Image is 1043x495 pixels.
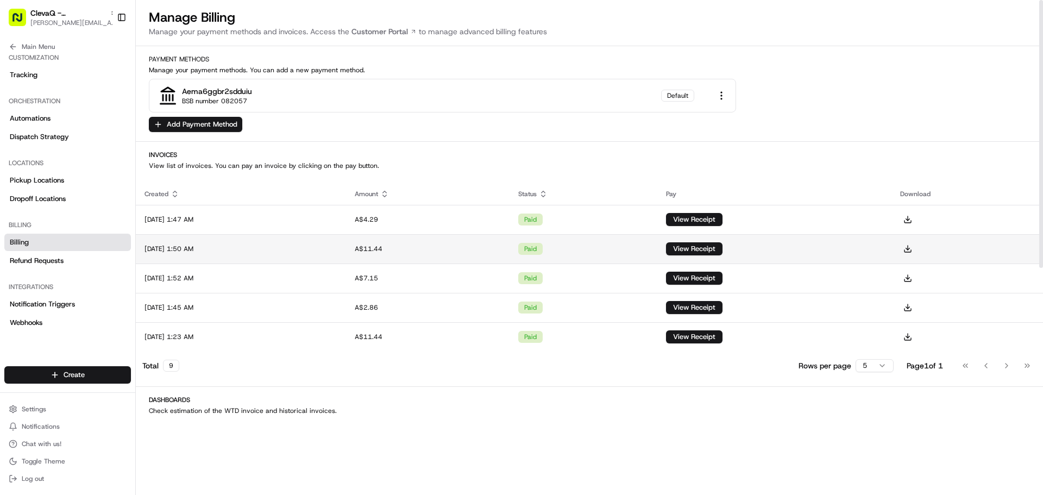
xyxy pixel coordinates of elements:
button: View Receipt [666,213,722,226]
a: Dispatch Strategy [4,128,131,146]
button: View Receipt [666,272,722,285]
a: Customer Portal [349,26,419,37]
div: Default [661,90,694,102]
td: [DATE] 1:52 AM [136,264,346,293]
button: View Receipt [666,301,722,314]
p: Welcome 👋 [11,43,198,61]
div: paid [518,302,543,314]
p: Rows per page [799,360,851,371]
button: Log out [4,471,131,486]
a: Powered byPylon [77,184,131,192]
span: Billing [10,237,29,247]
a: Automations [4,110,131,127]
a: Notification Triggers [4,296,131,313]
span: Knowledge Base [22,158,83,168]
button: View Receipt [666,242,722,255]
input: Clear [28,70,179,82]
div: paid [518,243,543,255]
div: BSB number 082057 [182,97,247,105]
button: Settings [4,402,131,417]
button: Main Menu [4,39,131,54]
button: Chat with us! [4,436,131,452]
div: Integrations [4,278,131,296]
a: Dropoff Locations [4,190,131,208]
div: 9 [163,360,179,372]
button: View Receipt [666,330,722,343]
div: A$2.86 [355,303,501,312]
div: paid [518,331,543,343]
div: Start new chat [37,104,178,115]
span: Notifications [22,422,60,431]
button: Create [4,366,131,384]
div: Page 1 of 1 [907,360,943,371]
button: ClevaQ - [GEOGRAPHIC_DATA][PERSON_NAME][EMAIL_ADDRESS][DOMAIN_NAME] [4,4,112,30]
td: [DATE] 1:50 AM [136,234,346,264]
a: Refund Requests [4,252,131,270]
div: Locations [4,154,131,172]
span: API Documentation [103,158,174,168]
h2: Invoices [149,151,1030,159]
div: Orchestration [4,92,131,110]
img: 1736555255976-a54dd68f-1ca7-489b-9aae-adbdc363a1c4 [11,104,30,123]
span: Dropoff Locations [10,194,66,204]
a: 💻API Documentation [87,153,179,173]
span: Dispatch Strategy [10,132,69,142]
a: Tracking [4,66,131,84]
span: Log out [22,474,44,483]
span: Main Menu [22,42,55,51]
h2: Payment Methods [149,55,1030,64]
a: 📗Knowledge Base [7,153,87,173]
p: Manage your payment methods and invoices. Access the to manage advanced billing features [149,26,1030,37]
button: [PERSON_NAME][EMAIL_ADDRESS][DOMAIN_NAME] [30,18,117,27]
span: Settings [22,405,46,413]
button: Add Payment Method [149,117,242,132]
span: Toggle Theme [22,457,65,466]
div: 💻 [92,159,100,167]
div: paid [518,214,543,225]
p: View list of invoices. You can pay an invoice by clicking on the pay button. [149,161,1030,170]
div: We're available if you need us! [37,115,137,123]
h2: Dashboards [149,396,1030,404]
div: Created [144,190,337,198]
span: Refund Requests [10,256,64,266]
span: Chat with us! [22,440,61,448]
div: 📗 [11,159,20,167]
div: Total [142,360,179,372]
a: Billing [4,234,131,251]
div: A$11.44 [355,245,501,253]
span: Create [64,370,85,380]
a: Pickup Locations [4,172,131,189]
p: Check estimation of the WTD invoice and historical invoices. [149,406,1030,415]
div: paid [518,272,543,284]
div: A$11.44 [355,333,501,341]
div: Customization [4,49,131,66]
button: ClevaQ - [GEOGRAPHIC_DATA] [30,8,105,18]
span: Notification Triggers [10,299,75,309]
span: Tracking [10,70,37,80]
div: Download [900,190,1034,198]
h1: Manage Billing [149,9,1030,26]
td: [DATE] 1:45 AM [136,293,346,322]
div: Status [518,190,649,198]
a: Webhooks [4,314,131,331]
div: A$4.29 [355,215,501,224]
td: [DATE] 1:47 AM [136,205,346,234]
td: [DATE] 1:23 AM [136,322,346,352]
div: Pay [666,190,883,198]
span: Pylon [108,184,131,192]
button: Start new chat [185,107,198,120]
span: Pickup Locations [10,176,64,185]
img: Nash [11,11,33,33]
div: aema6ggbr2sdduiu [182,86,252,97]
p: Manage your payment methods. You can add a new payment method. [149,66,1030,74]
button: Toggle Theme [4,454,131,469]
div: A$7.15 [355,274,501,283]
span: Automations [10,114,51,123]
span: Webhooks [10,318,42,328]
button: Notifications [4,419,131,434]
div: Amount [355,190,501,198]
div: Billing [4,216,131,234]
